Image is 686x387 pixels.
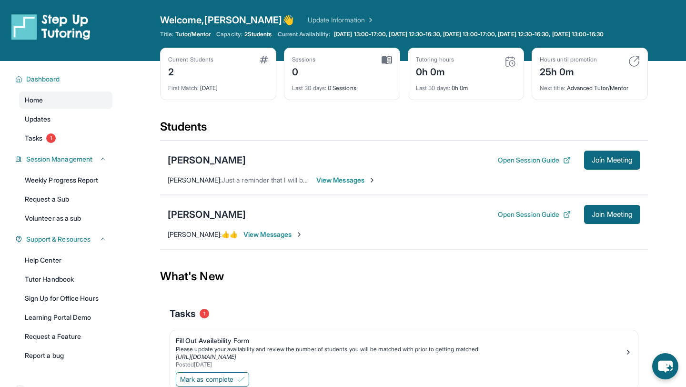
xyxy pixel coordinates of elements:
[176,361,625,368] div: Posted [DATE]
[584,151,640,170] button: Join Meeting
[25,95,43,105] span: Home
[170,330,638,370] a: Fill Out Availability FormPlease update your availability and review the number of students you w...
[365,15,374,25] img: Chevron Right
[19,309,112,326] a: Learning Portal Demo
[592,157,633,163] span: Join Meeting
[292,84,326,92] span: Last 30 days :
[222,176,454,184] span: Just a reminder that I will be taking a session [DATE] from 3:30-4:30 pm PST
[160,31,173,38] span: Title:
[416,84,450,92] span: Last 30 days :
[292,56,316,63] div: Sessions
[295,231,303,238] img: Chevron-Right
[416,63,454,79] div: 0h 0m
[25,133,42,143] span: Tasks
[260,56,268,63] img: card
[22,234,107,244] button: Support & Resources
[46,133,56,143] span: 1
[11,13,91,40] img: logo
[176,336,625,346] div: Fill Out Availability Form
[22,74,107,84] button: Dashboard
[19,271,112,288] a: Tutor Handbook
[200,309,209,318] span: 1
[19,92,112,109] a: Home
[540,79,640,92] div: Advanced Tutor/Mentor
[19,290,112,307] a: Sign Up for Office Hours
[160,119,648,140] div: Students
[237,376,245,383] img: Mark as complete
[216,31,242,38] span: Capacity:
[19,111,112,128] a: Updates
[160,13,294,27] span: Welcome, [PERSON_NAME] 👋
[416,56,454,63] div: Tutoring hours
[584,205,640,224] button: Join Meeting
[222,230,238,238] span: 👍👍
[168,84,199,92] span: First Match :
[19,210,112,227] a: Volunteer as a sub
[19,130,112,147] a: Tasks1
[168,79,268,92] div: [DATE]
[292,79,392,92] div: 0 Sessions
[244,31,272,38] span: 2 Students
[176,353,236,360] a: [URL][DOMAIN_NAME]
[416,79,516,92] div: 0h 0m
[160,255,648,297] div: What's New
[26,74,60,84] span: Dashboard
[26,234,91,244] span: Support & Resources
[504,56,516,67] img: card
[19,347,112,364] a: Report a bug
[22,154,107,164] button: Session Management
[168,63,213,79] div: 2
[332,31,605,38] a: [DATE] 13:00-17:00, [DATE] 12:30-16:30, [DATE] 13:00-17:00, [DATE] 12:30-16:30, [DATE] 13:00-16:30
[19,252,112,269] a: Help Center
[180,375,233,384] span: Mark as complete
[168,208,246,221] div: [PERSON_NAME]
[19,172,112,189] a: Weekly Progress Report
[540,84,565,92] span: Next title :
[628,56,640,67] img: card
[334,31,604,38] span: [DATE] 13:00-17:00, [DATE] 12:30-16:30, [DATE] 13:00-17:00, [DATE] 12:30-16:30, [DATE] 13:00-16:30
[243,230,303,239] span: View Messages
[19,328,112,345] a: Request a Feature
[308,15,374,25] a: Update Information
[540,56,597,63] div: Hours until promotion
[168,56,213,63] div: Current Students
[176,346,625,353] div: Please update your availability and review the number of students you will be matched with prior ...
[382,56,392,64] img: card
[168,230,222,238] span: [PERSON_NAME] :
[498,155,571,165] button: Open Session Guide
[176,372,249,387] button: Mark as complete
[316,175,376,185] span: View Messages
[26,154,92,164] span: Session Management
[368,176,376,184] img: Chevron-Right
[540,63,597,79] div: 25h 0m
[168,176,222,184] span: [PERSON_NAME] :
[19,191,112,208] a: Request a Sub
[168,153,246,167] div: [PERSON_NAME]
[175,31,211,38] span: Tutor/Mentor
[25,114,51,124] span: Updates
[170,307,196,320] span: Tasks
[278,31,330,38] span: Current Availability:
[292,63,316,79] div: 0
[498,210,571,219] button: Open Session Guide
[592,212,633,217] span: Join Meeting
[652,353,678,379] button: chat-button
